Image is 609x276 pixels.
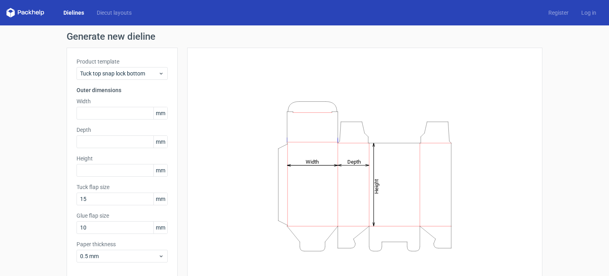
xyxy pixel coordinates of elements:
[153,193,167,205] span: mm
[80,69,158,77] span: Tuck top snap lock bottom
[67,32,542,41] h1: Generate new dieline
[77,58,168,66] label: Product template
[373,179,379,193] tspan: Height
[57,9,90,17] a: Dielines
[77,154,168,162] label: Height
[542,9,575,17] a: Register
[153,136,167,148] span: mm
[77,86,168,94] h3: Outer dimensions
[153,222,167,234] span: mm
[80,252,158,260] span: 0.5 mm
[347,158,361,164] tspan: Depth
[77,97,168,105] label: Width
[77,240,168,248] label: Paper thickness
[77,212,168,220] label: Glue flap size
[575,9,603,17] a: Log in
[153,107,167,119] span: mm
[77,126,168,134] label: Depth
[90,9,138,17] a: Diecut layouts
[306,158,319,164] tspan: Width
[77,183,168,191] label: Tuck flap size
[153,164,167,176] span: mm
